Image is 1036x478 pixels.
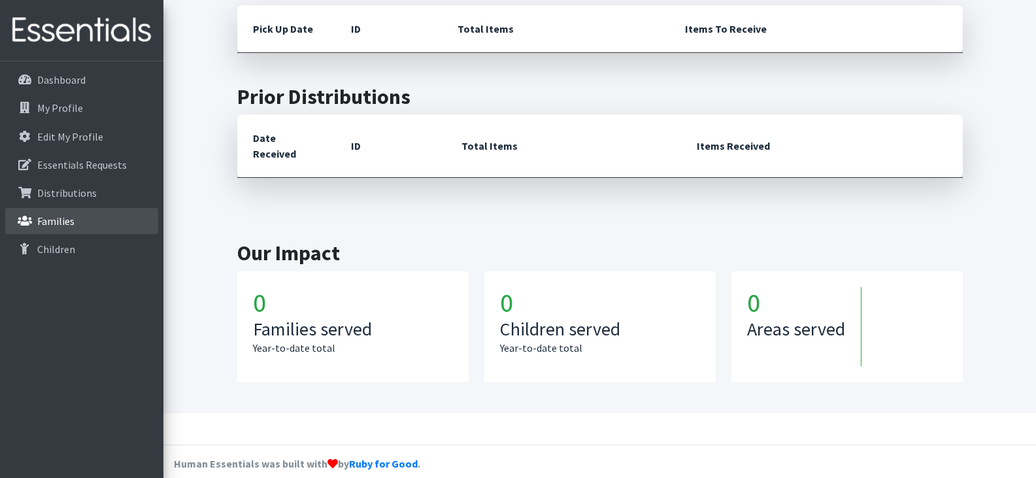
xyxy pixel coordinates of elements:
a: Ruby for Good [349,457,418,470]
th: Date Received [237,114,335,178]
h1: 0 [253,287,453,318]
th: Pick Up Date [237,5,335,53]
a: Families [5,208,158,234]
p: Year-to-date total [253,340,453,356]
h2: Our Impact [237,241,963,265]
a: Distributions [5,180,158,206]
p: Essentials Requests [37,158,127,171]
h3: Children served [500,318,700,341]
h1: 0 [500,287,700,318]
a: Children [5,236,158,262]
p: Families [37,214,75,228]
strong: Human Essentials was built with by . [174,457,420,470]
a: Edit My Profile [5,124,158,150]
p: Dashboard [37,73,86,86]
p: Year-to-date total [500,340,700,356]
p: Edit My Profile [37,130,103,143]
th: ID [335,114,446,178]
th: Items Received [681,114,962,178]
img: HumanEssentials [5,9,158,52]
th: Total Items [442,5,669,53]
h3: Families served [253,318,453,341]
p: Children [37,243,75,256]
p: My Profile [37,101,83,114]
h3: Areas served [747,318,845,341]
th: Total Items [446,114,681,178]
h2: Prior Distributions [237,84,963,109]
th: ID [335,5,442,53]
a: Essentials Requests [5,152,158,178]
h1: 0 [747,287,861,318]
a: My Profile [5,95,158,121]
th: Items To Receive [669,5,963,53]
a: Dashboard [5,67,158,93]
p: Distributions [37,186,97,199]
